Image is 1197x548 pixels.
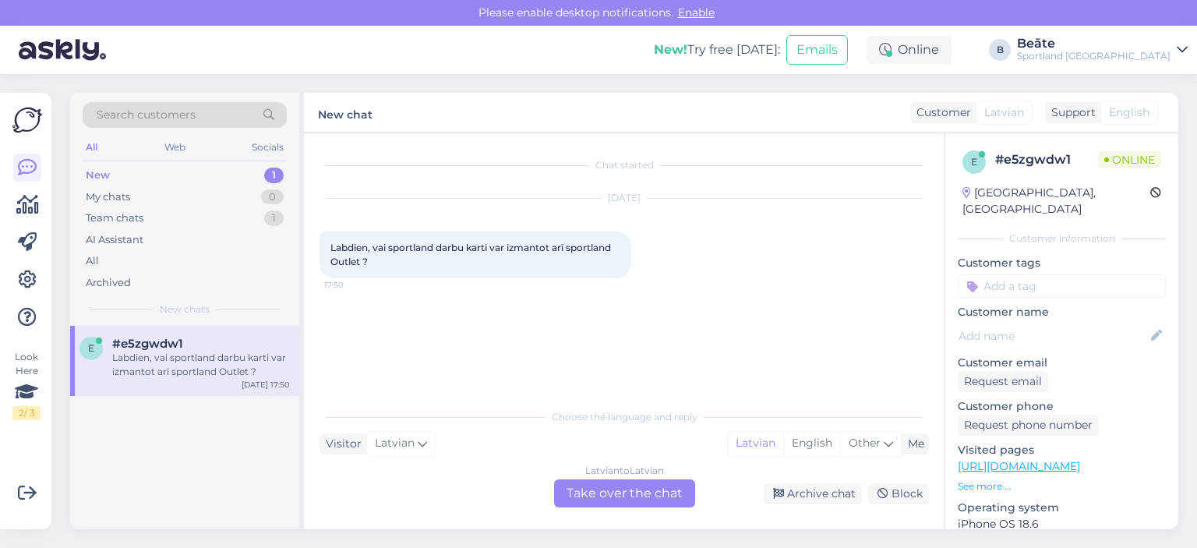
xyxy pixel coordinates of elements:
[958,479,1166,493] p: See more ...
[958,500,1166,516] p: Operating system
[867,36,952,64] div: Online
[786,35,848,65] button: Emails
[1017,37,1171,50] div: Beāte
[261,189,284,205] div: 0
[320,410,929,424] div: Choose the language and reply
[783,432,840,455] div: English
[86,232,143,248] div: AI Assistant
[984,104,1024,121] span: Latvian
[86,253,99,269] div: All
[910,104,971,121] div: Customer
[86,189,130,205] div: My chats
[585,464,664,478] div: Latvian to Latvian
[1098,151,1161,168] span: Online
[995,150,1098,169] div: # e5zgwdw1
[554,479,695,507] div: Take over the chat
[868,483,929,504] div: Block
[958,371,1048,392] div: Request email
[83,137,101,157] div: All
[958,442,1166,458] p: Visited pages
[97,107,196,123] span: Search customers
[249,137,287,157] div: Socials
[330,242,613,267] span: Labdien, vai sportland darbu karti var izmantot arī sportland Outlet ?
[264,168,284,183] div: 1
[112,351,290,379] div: Labdien, vai sportland darbu karti var izmantot arī sportland Outlet ?
[12,350,41,420] div: Look Here
[958,398,1166,415] p: Customer phone
[958,516,1166,532] p: iPhone OS 18.6
[1109,104,1149,121] span: English
[320,158,929,172] div: Chat started
[324,279,383,291] span: 17:50
[12,406,41,420] div: 2 / 3
[958,355,1166,371] p: Customer email
[971,156,977,168] span: e
[989,39,1011,61] div: B
[962,185,1150,217] div: [GEOGRAPHIC_DATA], [GEOGRAPHIC_DATA]
[320,191,929,205] div: [DATE]
[958,304,1166,320] p: Customer name
[12,105,42,135] img: Askly Logo
[1017,50,1171,62] div: Sportland [GEOGRAPHIC_DATA]
[86,168,110,183] div: New
[849,436,881,450] span: Other
[958,274,1166,298] input: Add a tag
[242,379,290,391] div: [DATE] 17:50
[375,435,415,452] span: Latvian
[161,137,189,157] div: Web
[728,432,783,455] div: Latvian
[959,327,1148,345] input: Add name
[654,41,780,59] div: Try free [DATE]:
[88,342,94,354] span: e
[958,232,1166,246] div: Customer information
[264,210,284,226] div: 1
[958,459,1080,473] a: [URL][DOMAIN_NAME]
[654,42,687,57] b: New!
[764,483,862,504] div: Archive chat
[86,210,143,226] div: Team chats
[1045,104,1096,121] div: Support
[160,302,210,316] span: New chats
[318,102,373,123] label: New chat
[320,436,362,452] div: Visitor
[958,255,1166,271] p: Customer tags
[112,337,183,351] span: #e5zgwdw1
[1017,37,1188,62] a: BeāteSportland [GEOGRAPHIC_DATA]
[902,436,924,452] div: Me
[673,5,719,19] span: Enable
[86,275,131,291] div: Archived
[958,415,1099,436] div: Request phone number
